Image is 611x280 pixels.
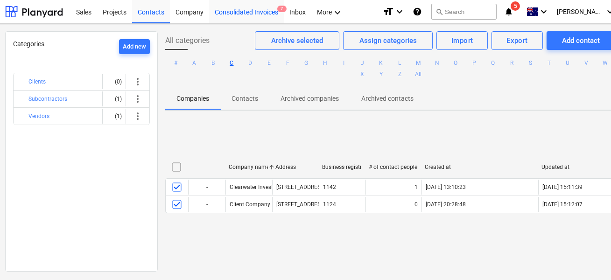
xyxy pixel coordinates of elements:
[188,197,225,212] div: -
[229,164,268,170] div: Company name
[359,35,417,47] div: Assign categories
[357,57,368,69] button: J
[557,8,604,15] span: [PERSON_NAME]
[119,39,150,54] button: Add new
[28,76,46,87] button: Clients
[323,201,336,208] div: 1124
[394,6,405,17] i: keyboard_arrow_down
[511,1,520,11] span: 5
[600,57,611,69] button: W
[562,35,600,47] div: Add contact
[542,184,583,190] div: [DATE] 15:11:39
[435,8,443,15] span: search
[413,6,422,17] i: Knowledge base
[338,57,350,69] button: I
[343,31,433,50] button: Assign categories
[332,7,343,18] i: keyboard_arrow_down
[376,57,387,69] button: K
[271,35,323,47] div: Archive selected
[431,4,497,20] button: Search
[28,93,67,105] button: Subcontractors
[488,57,499,69] button: Q
[542,201,583,208] div: [DATE] 15:12:07
[132,111,143,122] span: more_vert
[245,57,256,69] button: D
[13,40,44,48] span: Categories
[506,57,518,69] button: R
[281,94,339,104] p: Archived companies
[28,111,49,122] button: Vendors
[413,69,424,80] button: All
[562,57,574,69] button: U
[432,57,443,69] button: N
[323,184,336,190] div: 1142
[282,57,294,69] button: F
[301,57,312,69] button: G
[413,57,424,69] button: M
[414,201,418,208] div: 0
[277,6,287,12] span: 7
[383,6,394,17] i: format_size
[264,57,275,69] button: E
[425,164,534,170] div: Created at
[132,76,143,87] span: more_vert
[208,57,219,69] button: B
[506,35,528,47] div: Export
[106,109,122,124] div: (1)
[255,31,339,50] button: Archive selected
[357,69,368,80] button: X
[394,57,406,69] button: L
[436,31,488,50] button: Import
[451,35,473,47] div: Import
[564,235,611,280] iframe: Chat Widget
[232,94,258,104] p: Contacts
[170,57,182,69] button: #
[106,91,122,106] div: (1)
[230,201,270,208] div: Client Company
[469,57,480,69] button: P
[226,57,238,69] button: C
[581,57,592,69] button: V
[361,94,414,104] p: Archived contacts
[189,57,200,69] button: A
[276,201,325,208] div: [STREET_ADDRESS]
[538,6,549,17] i: keyboard_arrow_down
[504,6,513,17] i: notifications
[176,94,209,104] p: Companies
[322,164,361,170] div: Business registration number
[230,184,289,190] div: Clearwater Investments
[132,93,143,105] span: more_vert
[369,164,417,170] div: # of contact people
[426,184,466,190] div: [DATE] 13:10:23
[276,184,325,190] div: [STREET_ADDRESS]
[394,69,406,80] button: Z
[492,31,542,50] button: Export
[414,184,418,190] div: 1
[525,57,536,69] button: S
[426,201,466,208] div: [DATE] 20:28:48
[106,74,122,89] div: (0)
[123,42,146,52] div: Add new
[165,35,210,46] span: All categories
[320,57,331,69] button: H
[376,69,387,80] button: Y
[275,164,315,170] div: Address
[188,180,225,195] div: -
[450,57,462,69] button: O
[544,57,555,69] button: T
